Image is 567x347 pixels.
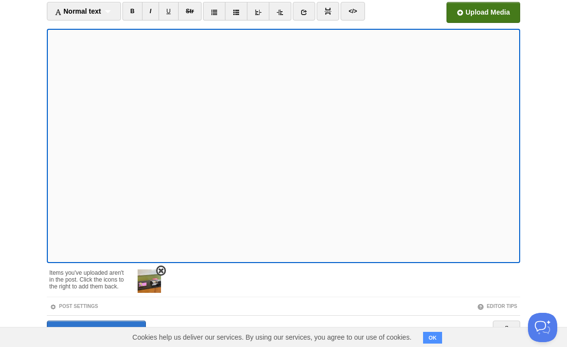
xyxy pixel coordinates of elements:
[186,8,194,15] del: Str
[341,2,364,20] a: </>
[324,8,331,15] img: pagebreak-icon.png
[528,313,557,342] iframe: Help Scout Beacon - Open
[55,7,101,15] span: Normal text
[138,269,161,293] img: WcHjjQAAAAZJREFUAwA6vEeua+Yj8gAAAABJRU5ErkJggg==
[159,2,179,20] a: U
[49,265,128,290] div: Items you've uploaded aren't in the post. Click the icons to the right to add them back.
[122,2,142,20] a: B
[50,304,98,309] a: Post Settings
[122,327,421,347] span: Cookies help us deliver our services. By using our services, you agree to our use of cookies.
[178,2,202,20] a: Str
[477,304,517,309] a: Editor Tips
[142,2,159,20] a: I
[47,321,146,345] input: Save and Publish
[423,332,442,344] button: OK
